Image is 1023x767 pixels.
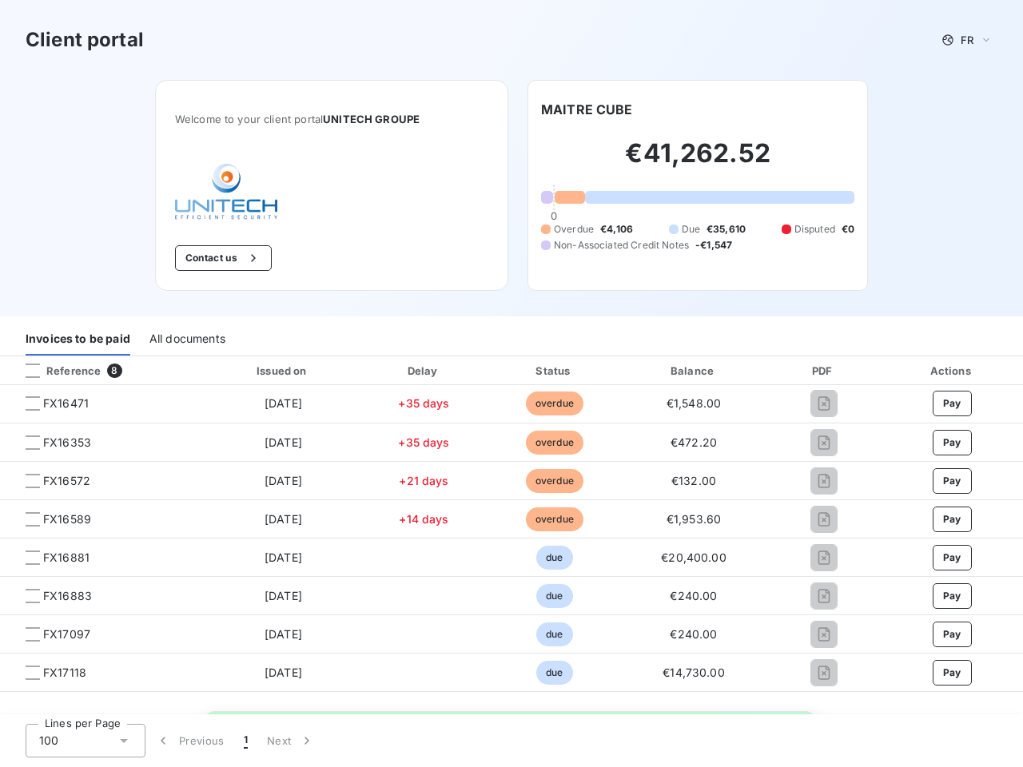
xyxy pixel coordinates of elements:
[933,468,972,494] button: Pay
[670,589,717,602] span: €240.00
[265,589,302,602] span: [DATE]
[671,474,716,487] span: €132.00
[600,222,633,236] span: €4,106
[933,391,972,416] button: Pay
[145,724,234,757] button: Previous
[536,622,572,646] span: due
[671,435,717,449] span: €472.20
[624,363,762,379] div: Balance
[399,512,448,526] span: +14 days
[770,363,878,379] div: PDF
[399,474,448,487] span: +21 days
[107,364,121,378] span: 8
[536,584,572,608] span: due
[526,469,583,493] span: overdue
[43,395,89,411] span: FX16471
[492,363,619,379] div: Status
[884,363,1020,379] div: Actions
[39,733,58,749] span: 100
[265,396,302,410] span: [DATE]
[933,660,972,686] button: Pay
[842,222,854,236] span: €0
[554,238,689,252] span: Non-Associated Credit Notes
[695,238,732,252] span: -€1,547
[794,222,835,236] span: Disputed
[682,222,700,236] span: Due
[707,222,746,236] span: €35,610
[175,113,488,125] span: Welcome to your client portal
[209,363,356,379] div: Issued on
[149,322,225,356] div: All documents
[265,435,302,449] span: [DATE]
[364,363,485,379] div: Delay
[398,396,449,410] span: +35 days
[175,164,277,220] img: Company logo
[961,34,973,46] span: FR
[265,550,302,564] span: [DATE]
[265,474,302,487] span: [DATE]
[43,511,91,527] span: FX16589
[933,622,972,647] button: Pay
[541,137,854,185] h2: €41,262.52
[933,507,972,532] button: Pay
[541,100,633,119] h6: MAITRE CUBE
[43,550,90,566] span: FX16881
[43,588,92,604] span: FX16883
[323,113,420,125] span: UNITECH GROUPE
[667,396,721,410] span: €1,548.00
[244,733,248,749] span: 1
[933,430,972,455] button: Pay
[43,473,90,489] span: FX16572
[663,666,725,679] span: €14,730.00
[265,512,302,526] span: [DATE]
[933,583,972,609] button: Pay
[670,627,717,641] span: €240.00
[536,661,572,685] span: due
[43,435,91,451] span: FX16353
[13,364,101,378] div: Reference
[43,665,86,681] span: FX17118
[398,435,449,449] span: +35 days
[526,507,583,531] span: overdue
[26,26,144,54] h3: Client portal
[234,724,257,757] button: 1
[661,550,726,564] span: €20,400.00
[257,724,324,757] button: Next
[43,626,90,642] span: FX17097
[667,512,721,526] span: €1,953.60
[526,431,583,455] span: overdue
[536,546,572,570] span: due
[526,391,583,415] span: overdue
[175,245,272,271] button: Contact us
[554,222,594,236] span: Overdue
[933,545,972,570] button: Pay
[26,322,130,356] div: Invoices to be paid
[265,666,302,679] span: [DATE]
[551,209,557,222] span: 0
[265,627,302,641] span: [DATE]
